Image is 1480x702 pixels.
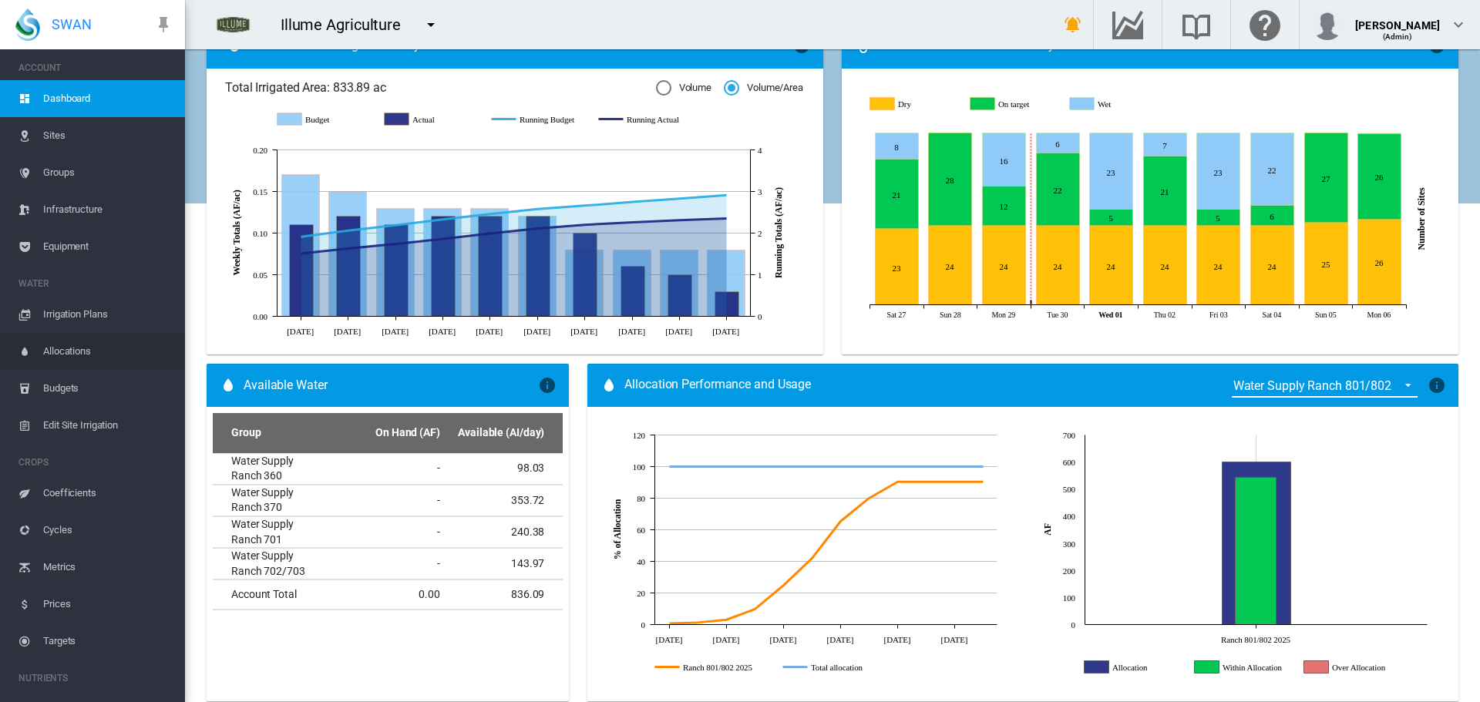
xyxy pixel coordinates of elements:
g: Actual Aug 4 0.12 [337,216,361,316]
md-radio-button: Volume/Area [724,81,803,96]
g: Dry Oct 05, 2025 25 [1304,223,1347,305]
circle: Ranch 801/802 2025 Jul 25 65.35 [837,518,843,524]
span: Total Irrigated Area: 833.89 ac [225,79,656,96]
div: - [335,493,439,509]
div: 98.03 [452,461,544,476]
tspan: [DATE] [570,326,597,335]
td: Water Supply Ranch 360 [213,454,329,484]
circle: Running Actual Sep 15 2.26 [629,219,635,225]
span: Irrigation Plans [43,296,173,333]
circle: Ranch 801/802 2025 Apr 25 9.86 [752,606,758,612]
circle: Total allocation Aug 25 100 [866,463,872,469]
g: Actual Jul 28 0.11 [290,224,314,316]
tspan: 0 [758,312,762,321]
g: Dry Oct 01, 2025 24 [1089,226,1132,305]
circle: Running Budget Aug 4 2.06 [345,227,351,233]
g: Budget Aug 18 0.13 [424,208,462,316]
tspan: 0.20 [253,146,267,155]
tspan: Fri 03 [1209,311,1228,319]
img: profile.jpg [1312,9,1343,40]
tspan: [DATE] [941,634,968,643]
tspan: [DATE] [287,326,314,335]
g: On target Oct 02, 2025 21 [1143,156,1186,226]
g: Dry Sep 30, 2025 24 [1036,226,1079,305]
g: On target Oct 04, 2025 6 [1250,206,1293,226]
circle: Running Actual Sep 29 2.35 [723,215,729,221]
circle: Running Budget Aug 25 2.46 [486,210,493,217]
md-icon: icon-information [1428,376,1446,395]
tspan: [DATE] [827,634,854,643]
div: [PERSON_NAME] [1355,12,1440,27]
span: Coefficients [43,475,173,512]
md-icon: icon-chevron-down [1449,15,1468,34]
tspan: Weekly Totals (AF/ac) [231,190,242,275]
button: icon-menu-down [415,9,446,40]
td: Water Supply Ranch 701 [213,516,329,547]
tspan: Sat 04 [1262,311,1281,319]
circle: Total allocation Dec 25 100 [980,463,986,469]
span: Cycles [43,512,173,549]
g: On target [970,97,1058,111]
g: Budget Aug 25 0.13 [471,208,509,316]
circle: Ranch 801/802 2025 May 25 24.85 [780,582,786,588]
circle: Ranch 801/802 2025 Oct 25 90.35 [923,479,929,485]
tspan: 0.15 [253,187,267,196]
tspan: Wed 01 [1098,311,1122,319]
circle: Ranch 801/802 2025 Sep 25 90.35 [894,479,900,485]
tspan: % of Allocation [612,499,623,559]
g: On target Oct 01, 2025 5 [1089,210,1132,226]
g: Wet Oct 01, 2025 23 [1089,133,1132,210]
span: WATER [18,271,173,296]
g: Dry Sep 29, 2025 24 [982,226,1025,305]
tspan: Mon 06 [1367,311,1391,319]
tspan: 40 [637,557,645,566]
div: Illume Agriculture [281,14,415,35]
tspan: 1 [758,270,762,280]
tspan: 0.10 [253,229,267,238]
g: Wet Sep 27, 2025 8 [875,133,918,160]
circle: Total allocation Apr 25 100 [752,463,758,469]
div: Water Supply Ranch 801/802 [1233,378,1391,393]
th: On Hand (AF) [329,413,446,453]
circle: Ranch 801/802 2025 Jan 25 0.74 [666,620,672,626]
th: Available (AI/day) [446,413,563,453]
tspan: Thu 02 [1153,311,1175,319]
tspan: Ranch 801/802 2025 [1221,634,1290,643]
span: Edit Site Irrigation [43,407,173,444]
md-icon: icon-information [538,376,557,395]
tspan: [DATE] [476,326,503,335]
img: SWAN-Landscape-Logo-Colour-drop.png [15,8,40,41]
circle: Total allocation May 25 100 [780,463,786,469]
g: Running Actual [599,113,691,126]
g: On target Oct 03, 2025 5 [1196,210,1239,226]
g: On target Sep 28, 2025 28 [928,133,971,226]
span: Budgets [43,370,173,407]
g: Dry Oct 06, 2025 26 [1357,220,1401,305]
th: Group [213,413,329,453]
g: On target Sep 27, 2025 21 [875,160,918,229]
circle: Running Budget Aug 18 2.33 [439,216,446,222]
tspan: Sat 27 [886,311,906,319]
span: (Admin) [1383,32,1413,41]
tspan: 0 [1071,620,1075,630]
span: Metrics [43,549,173,586]
tspan: Running Totals (AF/ac) [773,187,784,278]
circle: Running Actual Jul 28 1.51 [298,250,304,256]
md-icon: icon-water [219,376,237,395]
circle: Running Actual Aug 18 1.86 [439,236,446,242]
circle: Ranch 801/802 2025 Feb 25 1.28 [695,619,701,625]
g: Dry Oct 04, 2025 24 [1250,226,1293,305]
g: Budget Aug 4 0.15 [329,191,367,316]
circle: Running Budget Aug 11 2.19 [392,222,399,228]
circle: Total allocation Oct 25 100 [923,463,929,469]
tspan: 60 [637,526,645,535]
g: Wet Sep 30, 2025 6 [1036,133,1079,153]
tspan: [DATE] [712,326,739,335]
g: Allocation Ranch 801/802 2025 600 [1222,462,1290,624]
tspan: 0.05 [253,270,267,280]
g: Budget [277,113,369,126]
td: Account Total [213,579,329,610]
span: Dashboard [43,80,173,117]
circle: Running Actual Aug 25 1.99 [486,230,493,237]
tspan: 0.00 [253,312,267,321]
